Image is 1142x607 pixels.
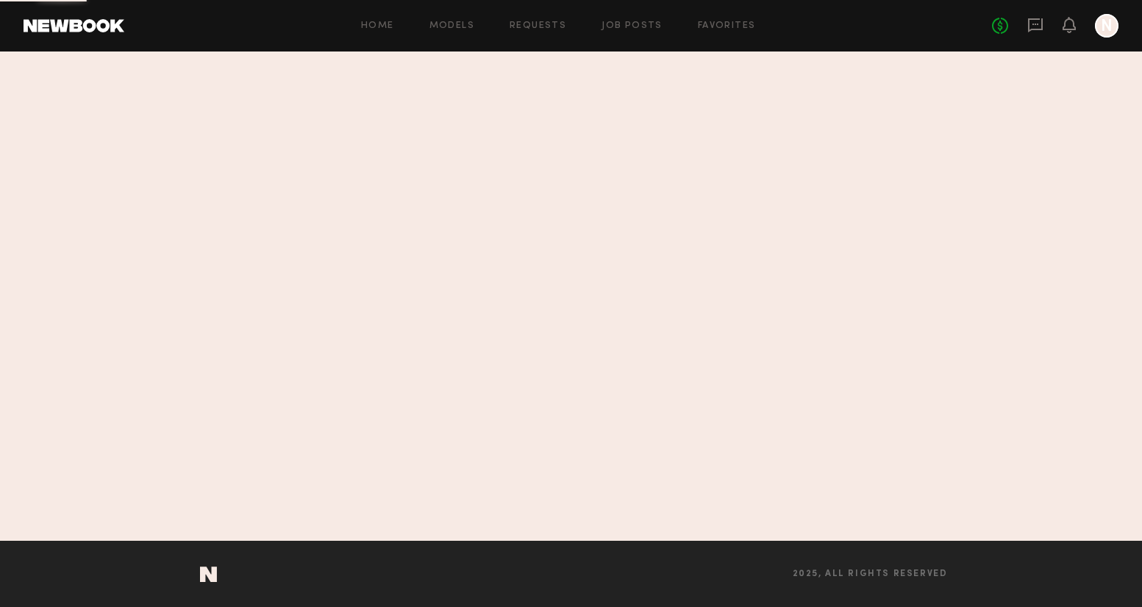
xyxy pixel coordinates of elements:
[698,21,756,31] a: Favorites
[602,21,663,31] a: Job Posts
[1095,14,1118,38] a: N
[361,21,394,31] a: Home
[793,569,948,579] span: 2025, all rights reserved
[510,21,566,31] a: Requests
[429,21,474,31] a: Models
